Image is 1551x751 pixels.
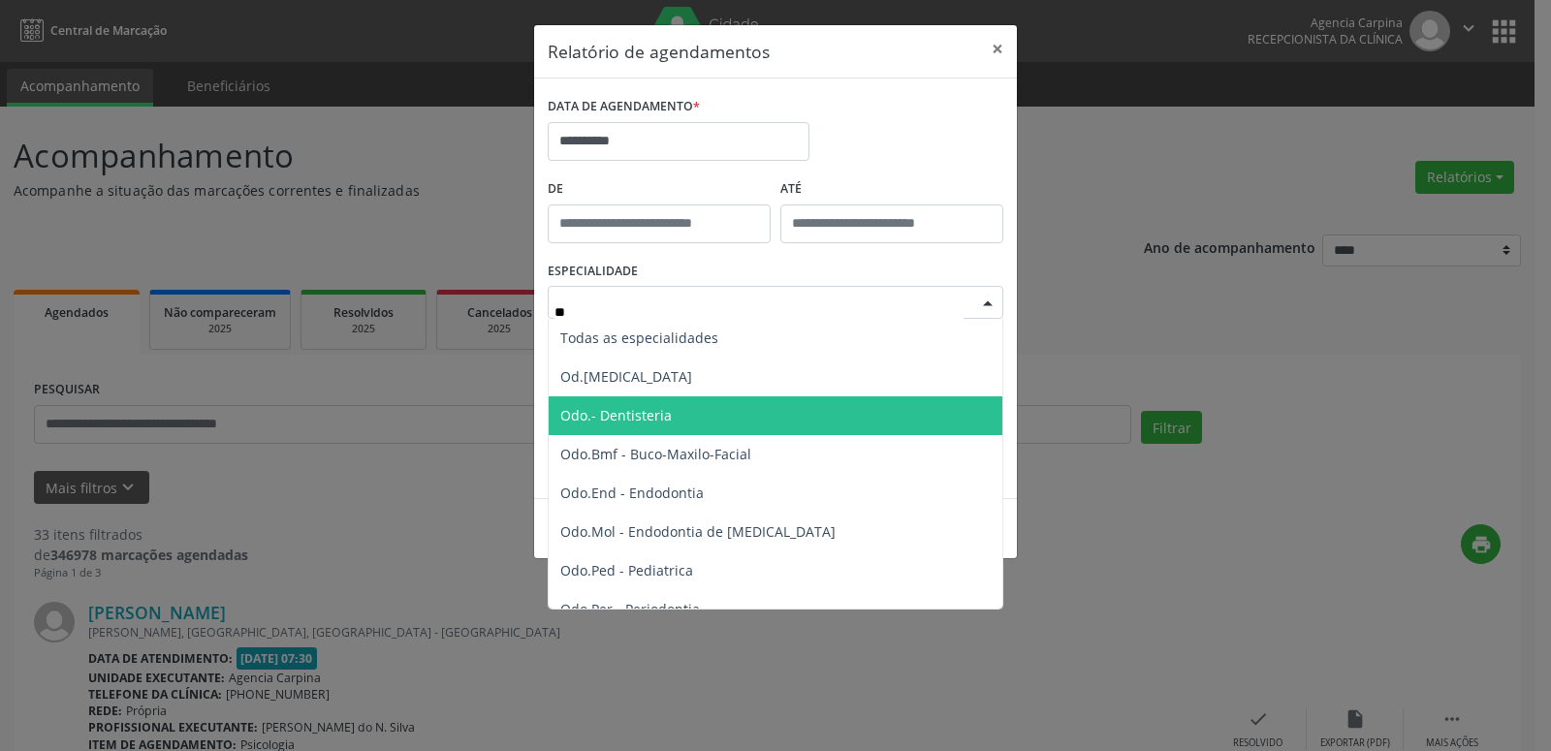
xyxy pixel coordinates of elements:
span: Od.[MEDICAL_DATA] [560,367,692,386]
span: Odo.Bmf - Buco-Maxilo-Facial [560,445,751,463]
label: ATÉ [780,174,1003,204]
h5: Relatório de agendamentos [548,39,770,64]
label: De [548,174,771,204]
label: DATA DE AGENDAMENTO [548,92,700,122]
span: Odo.End - Endodontia [560,484,704,502]
label: ESPECIALIDADE [548,257,638,287]
span: Odo.- Dentisteria [560,406,672,424]
span: Odo.Ped - Pediatrica [560,561,693,579]
span: Odo.Mol - Endodontia de [MEDICAL_DATA] [560,522,836,541]
span: Todas as especialidades [560,329,718,347]
span: Odo.Per - Periodontia [560,600,700,618]
button: Close [978,25,1017,73]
